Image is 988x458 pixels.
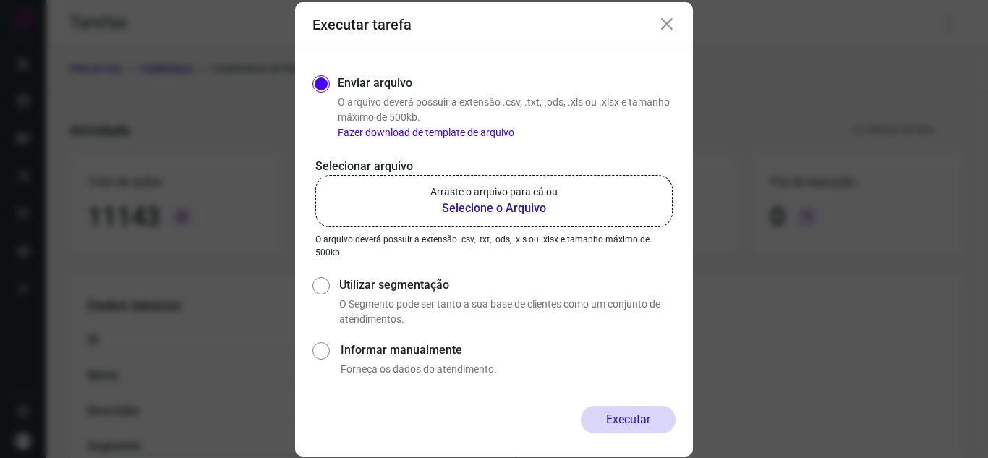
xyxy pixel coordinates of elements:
[315,233,673,259] p: O arquivo deverá possuir a extensão .csv, .txt, .ods, .xls ou .xlsx e tamanho máximo de 500kb.
[581,406,676,433] button: Executar
[339,276,676,294] label: Utilizar segmentação
[312,16,412,33] h3: Executar tarefa
[341,362,676,377] p: Forneça os dados do atendimento.
[338,95,676,140] p: O arquivo deverá possuir a extensão .csv, .txt, .ods, .xls ou .xlsx e tamanho máximo de 500kb.
[430,200,558,217] b: Selecione o Arquivo
[430,185,558,200] p: Arraste o arquivo para cá ou
[339,297,676,327] p: O Segmento pode ser tanto a sua base de clientes como um conjunto de atendimentos.
[341,342,676,359] label: Informar manualmente
[338,75,412,92] label: Enviar arquivo
[315,158,673,175] p: Selecionar arquivo
[338,127,514,138] a: Fazer download de template de arquivo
